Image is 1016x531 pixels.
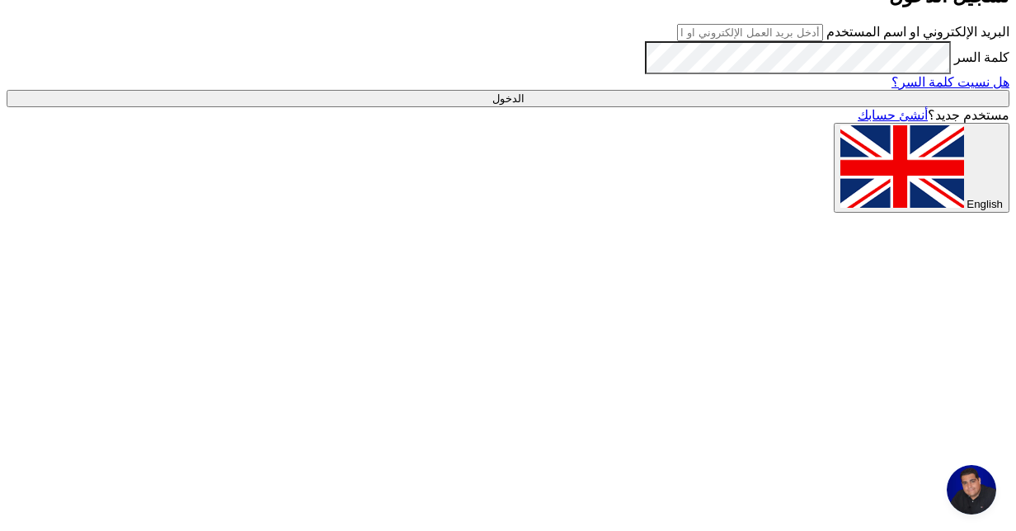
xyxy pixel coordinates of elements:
[840,125,964,208] img: en-US.png
[947,465,996,515] a: Open chat
[858,108,928,122] a: أنشئ حسابك
[954,50,1009,64] label: كلمة السر
[7,107,1009,123] div: مستخدم جديد؟
[677,24,823,41] input: أدخل بريد العمل الإلكتروني او اسم المستخدم الخاص بك ...
[826,25,1009,39] label: البريد الإلكتروني او اسم المستخدم
[891,75,1009,89] a: هل نسيت كلمة السر؟
[7,90,1009,107] input: الدخول
[967,198,1003,210] span: English
[834,123,1009,213] button: English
